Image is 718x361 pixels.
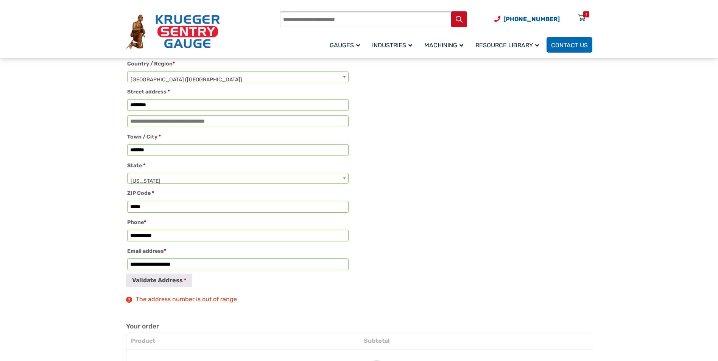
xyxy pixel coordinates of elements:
div: 1 [586,11,587,17]
span: Contact Us [551,42,588,49]
label: ZIP Code [127,188,349,199]
label: Town / City [127,132,349,142]
div: The address number is out of range [126,295,350,304]
label: Street address [127,87,349,97]
span: United States (US) [128,72,348,88]
label: Country / Region [127,59,349,69]
span: State [127,173,349,184]
span: Resource Library [475,42,539,49]
span: Gauges [330,42,360,49]
img: Krueger Sentry Gauge [126,14,220,49]
span: Machining [424,42,463,49]
a: Machining [420,36,471,54]
label: Phone [127,217,349,228]
a: Phone Number (920) 434-8860 [494,14,560,24]
a: Contact Us [547,37,592,53]
a: Industries [368,36,420,54]
a: Gauges [325,36,368,54]
span: California [128,173,348,189]
span: Country / Region [127,72,349,82]
h3: Your order [126,322,592,331]
a: Resource Library [471,36,547,54]
label: State [127,160,349,171]
button: Validate Address [126,274,192,287]
span: Industries [372,42,412,49]
label: Email address [127,246,349,257]
span: [PHONE_NUMBER] [503,16,560,23]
